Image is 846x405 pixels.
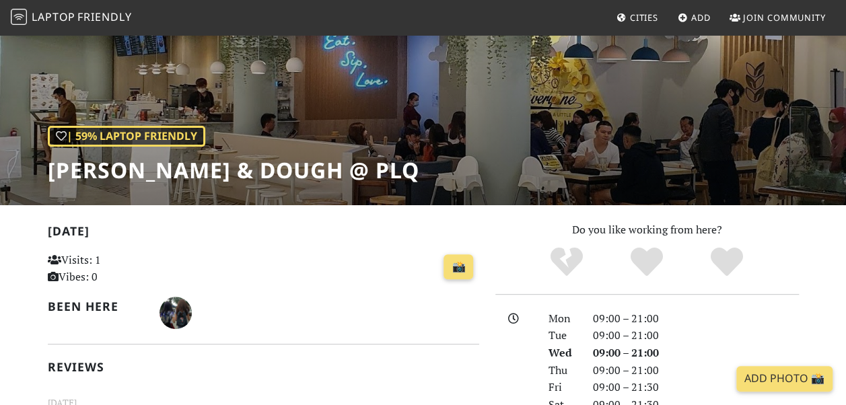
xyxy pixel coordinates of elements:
p: Visits: 1 Vibes: 0 [48,252,181,286]
div: Mon [540,310,585,328]
img: LaptopFriendly [11,9,27,25]
span: Join Community [743,11,826,24]
span: Friendly [77,9,131,24]
div: 09:00 – 21:00 [585,362,807,379]
h2: Reviews [48,360,479,374]
p: Do you like working from here? [495,221,799,239]
div: 09:00 – 21:00 [585,310,807,328]
div: 09:00 – 21:00 [585,344,807,362]
div: Tue [540,327,585,344]
div: No [527,246,607,279]
a: 📸 [444,254,473,280]
h1: [PERSON_NAME] & Dough @ PLQ [48,157,419,183]
div: Fri [540,379,585,396]
span: Add [691,11,711,24]
div: Definitely! [686,246,767,279]
div: 09:00 – 21:00 [585,327,807,344]
div: 09:00 – 21:30 [585,379,807,396]
span: Claire Tan [160,304,192,319]
div: | 59% Laptop Friendly [48,126,205,147]
span: Laptop [32,9,75,24]
h2: [DATE] [48,224,479,244]
div: Thu [540,362,585,379]
a: LaptopFriendly LaptopFriendly [11,6,132,30]
a: Cities [611,5,664,30]
div: Wed [540,344,585,362]
span: Cities [630,11,658,24]
h2: Been here [48,299,143,314]
a: Join Community [724,5,831,30]
div: Yes [607,246,687,279]
img: 2801-claire.jpg [160,297,192,329]
a: Add [672,5,716,30]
